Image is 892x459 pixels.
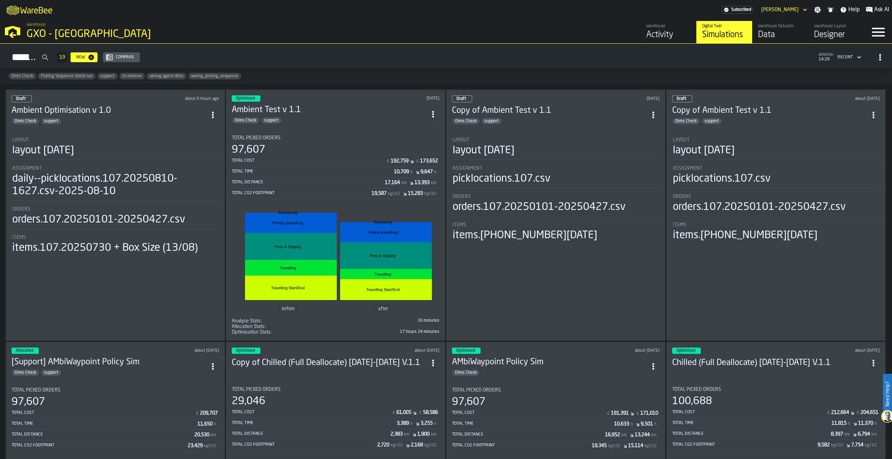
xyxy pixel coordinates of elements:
div: Stat Value [397,421,409,426]
span: to remove [120,74,145,79]
span: £ [393,410,395,415]
button: button-Compare [103,52,140,62]
div: Stat Value [188,443,203,449]
div: items.107.20250730 + Box Size (13/08) [12,242,198,254]
div: status-0 2 [12,95,32,102]
div: status-3 2 [232,95,260,102]
div: orders.107.20250101-20250427.csv [453,201,626,213]
span: km [401,181,407,185]
div: Stat Value [858,421,873,426]
div: Chilled (Full Deallocate) Jan/25-Apr/25 V.1.1 [672,357,867,369]
div: Digital Twin [702,24,747,29]
span: Draft [456,97,466,101]
div: Stat Value [605,432,620,438]
div: Title [453,222,659,228]
label: button-toggle-Menu [864,21,892,43]
span: kgCO2 [865,443,877,448]
div: Total Distance [232,180,385,185]
div: orders.107.20250101-20250427.csv [673,201,846,213]
div: Title [673,194,879,199]
div: Updated: 13/08/2025, 08:08:23 Created: 13/08/2025, 08:06:53 [126,96,219,101]
span: km [871,432,877,437]
div: Stat Value [423,410,438,415]
div: Total Cost [232,158,386,163]
label: button-toggle-Notifications [824,6,837,13]
div: Stat Value [417,431,430,437]
div: Title [12,206,218,212]
div: Stat Value [592,443,607,449]
div: stat-Analyse Stats: [232,318,439,324]
span: £ [636,411,639,416]
span: h [410,421,413,426]
span: Picking Sequence check run [38,74,95,79]
span: Draft [16,97,26,101]
span: support [98,74,117,79]
label: button-toggle-Settings [811,6,824,13]
div: Menu Subscription [722,6,753,14]
div: layout [DATE] [673,144,735,157]
div: Updated: 23/07/2025, 11:57:06 Created: 08/07/2025, 23:59:55 [351,96,439,101]
div: stat-Layout [12,137,218,160]
div: Total Cost [232,410,391,415]
div: layout [DATE] [12,144,74,157]
div: 17 hours 24 minutes [274,329,439,334]
div: stat-Assignment [12,166,218,201]
div: New [73,55,88,60]
label: button-toggle-Help [837,6,863,14]
div: stat-Total Picked Orders [232,135,439,199]
div: Ambient Test v 1.1 [232,104,427,116]
div: stat-Items [453,222,659,242]
span: km [621,433,627,438]
div: Title [453,137,659,143]
div: Stat Value [415,180,430,185]
span: Dims Check [452,119,480,124]
div: Updated: 11/07/2025, 10:55:01 Created: 11/07/2025, 10:46:37 [787,96,880,101]
span: Optimised [236,96,255,101]
div: stat-Orders [673,194,879,217]
div: Total Time [232,169,394,174]
div: Stat Value [372,191,387,196]
div: ItemListCard-DashboardItemContainer [226,89,445,341]
div: Total Distance [12,432,194,437]
section: card-SimulationDashboardCard-draft [672,130,880,243]
div: ItemListCard-DashboardItemContainer [6,89,225,341]
div: DropdownMenuValue-4 [835,53,863,61]
div: picklocations.107.csv [453,173,551,185]
h3: AMbiWaypoint Policy Sim [452,357,647,368]
div: Stat Value [635,432,650,438]
span: support [41,119,61,124]
div: Data [758,29,803,41]
div: Title [232,329,272,335]
div: Title [672,387,880,392]
div: status-3 2 [452,348,481,354]
label: button-toggle-Ask AI [863,6,892,14]
div: 97,607 [232,144,265,156]
span: Optimised [236,349,255,353]
span: Optimised [676,349,695,353]
a: link-to-/wh/i/ae0cd702-8cb1-4091-b3be-0aee77957c79/designer [808,21,864,43]
div: Title [12,166,218,171]
div: items.[PHONE_NUMBER][DATE] [673,229,818,242]
div: Total Time [232,421,397,425]
span: Ask AI [874,6,889,14]
div: Stat Value [420,169,433,175]
div: Title [232,387,439,392]
span: km [431,181,437,185]
span: Dims Check [452,370,480,375]
div: GXO - [GEOGRAPHIC_DATA] [27,28,215,41]
section: card-SimulationDashboardCard-draft [452,130,660,243]
span: £ [857,410,859,415]
div: Stat Value [851,442,863,448]
span: £ [196,411,199,416]
h3: Copy of Chilled (Full Deallocate) [DATE]-[DATE] V.1.1 [232,357,427,369]
div: Title [673,222,879,228]
span: Assignment [453,166,482,171]
span: Dims Check [9,74,36,79]
span: Layout [453,137,469,143]
div: stat-Allocation Stats: [232,324,439,329]
div: Title [452,387,660,393]
div: Stat Value [385,180,400,185]
div: Title [12,235,218,240]
span: support [702,119,722,124]
h3: Copy of Ambient Test v 1.1 [452,105,647,116]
